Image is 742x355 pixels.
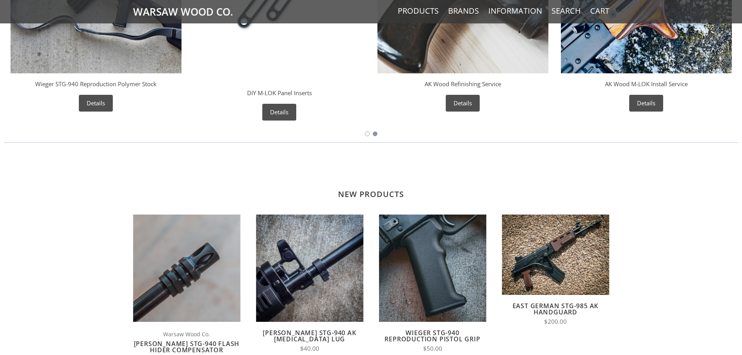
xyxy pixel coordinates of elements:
[398,6,439,16] a: Products
[300,344,319,353] span: $40.00
[552,6,581,16] a: Search
[365,131,370,136] button: Go to slide 1
[133,330,240,339] span: Warsaw Wood Co.
[373,131,377,136] button: Go to slide 2
[263,328,356,343] a: [PERSON_NAME] STG-940 AK [MEDICAL_DATA] Lug
[134,339,240,354] a: [PERSON_NAME] STG-940 Flash Hider Compensator
[448,6,479,16] a: Brands
[262,104,296,121] a: Details
[247,89,312,97] a: DIY M-LOK Panel Inserts
[251,80,308,89] div: Warsaw Wood Co.
[423,344,442,353] span: $50.00
[446,95,480,112] a: Details
[256,215,363,322] img: Wieger STG-940 AK Bayonet Lug
[379,215,486,322] img: Wieger STG-940 Reproduction Pistol Grip
[133,215,240,322] img: Wieger STG-940 Flash Hider Compensator
[512,302,599,316] a: East German STG-985 AK Handguard
[605,80,688,88] a: AK Wood M-LOK Install Service
[629,95,663,112] a: Details
[502,215,609,295] img: East German STG-985 AK Handguard
[544,318,567,326] span: $200.00
[79,95,113,112] a: Details
[133,166,609,199] h2: New Products
[425,80,501,88] a: AK Wood Refinishing Service
[35,80,157,88] a: Wieger STG-940 Reproduction Polymer Stock
[384,328,480,343] a: Wieger STG-940 Reproduction Pistol Grip
[590,6,609,16] a: Cart
[488,6,542,16] a: Information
